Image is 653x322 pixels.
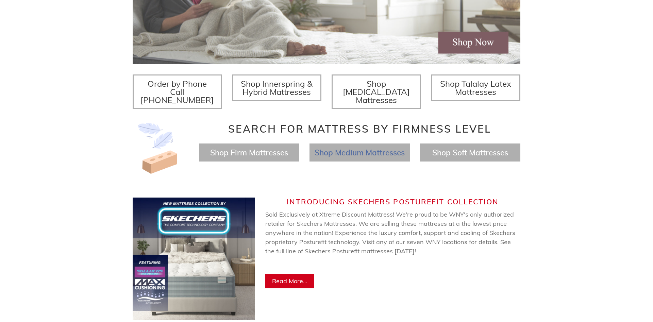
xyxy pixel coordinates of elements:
[133,74,222,109] a: Order by Phone Call [PHONE_NUMBER]
[332,74,421,109] a: Shop [MEDICAL_DATA] Mattresses
[343,79,410,105] span: Shop [MEDICAL_DATA] Mattresses
[431,74,521,101] a: Shop Talalay Latex Mattresses
[440,79,511,97] span: Shop Talalay Latex Mattresses
[315,148,405,157] a: Shop Medium Mattresses
[210,148,288,157] a: Shop Firm Mattresses
[287,197,499,206] span: Introducing Skechers Posturefit Collection
[432,148,508,157] a: Shop Soft Mattresses
[133,198,255,320] img: Skechers Web Banner (750 x 750 px) (2).jpg__PID:de10003e-3404-460f-8276-e05f03caa093
[228,122,491,135] span: Search for Mattress by Firmness Level
[265,210,515,273] span: Sold Exclusively at Xtreme Discount Mattress! We're proud to be WNY's only authorized retailer fo...
[232,74,322,101] a: Shop Innerspring & Hybrid Mattresses
[272,277,307,285] span: Read More...
[265,274,314,288] a: Read More...
[140,79,214,105] span: Order by Phone Call [PHONE_NUMBER]
[133,123,184,174] img: Image-of-brick- and-feather-representing-firm-and-soft-feel
[241,79,313,97] span: Shop Innerspring & Hybrid Mattresses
